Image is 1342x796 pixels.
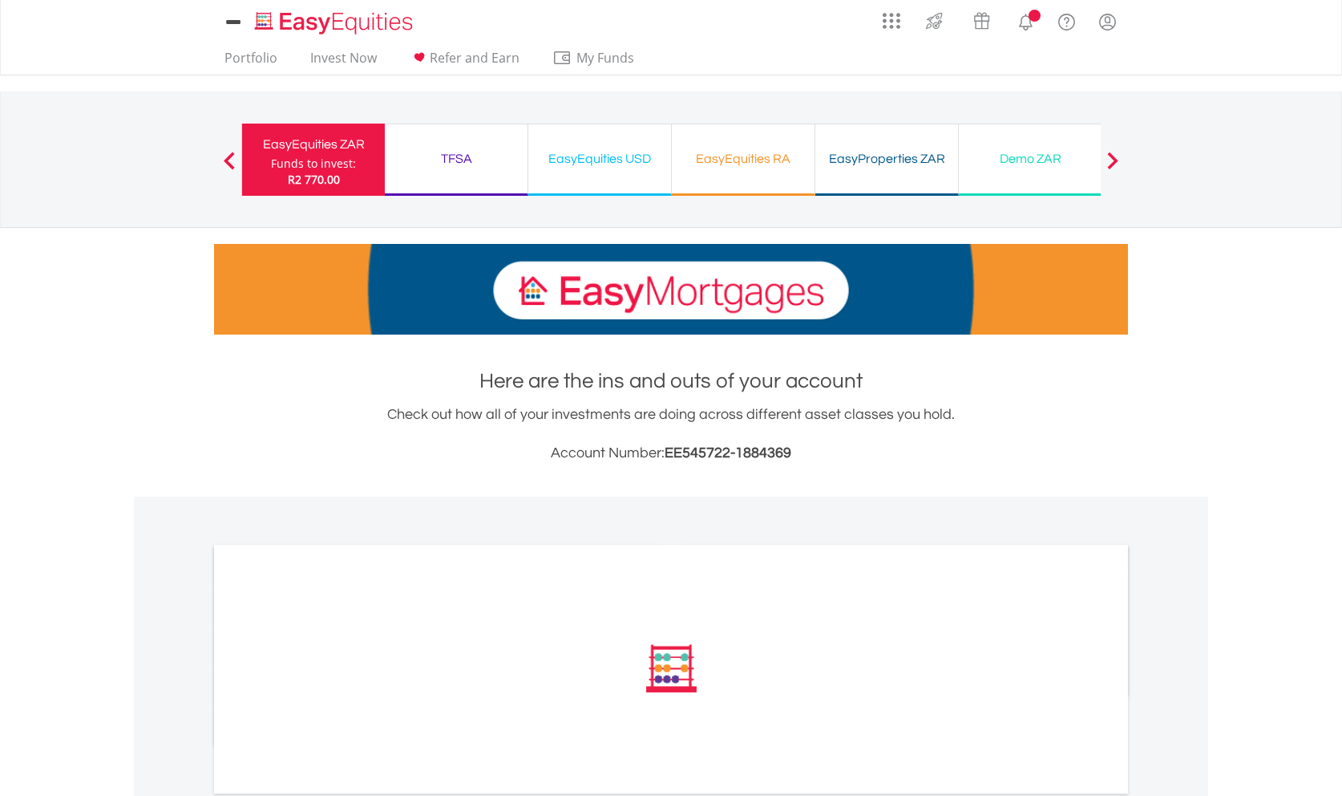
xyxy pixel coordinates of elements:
div: EasyEquities USD [538,148,661,170]
a: FAQ's and Support [1046,4,1087,36]
img: EasyMortage Promotion Banner [214,244,1128,335]
img: vouchers-v2.svg [968,8,995,34]
div: Check out how all of your investments are doing across different asset classes you hold. [214,404,1128,465]
div: EasyEquities RA [681,148,805,170]
button: Next [1097,160,1129,176]
h3: Account Number: [214,442,1128,465]
a: Portfolio [218,50,284,75]
a: Vouchers [958,4,1005,34]
a: Notifications [1005,4,1046,36]
div: EasyProperties ZAR [825,148,948,170]
div: Demo ZAR [968,148,1092,170]
a: My Profile [1087,4,1128,39]
div: Funds to invest: [271,156,356,172]
div: TFSA [394,148,518,170]
img: EasyEquities_Logo.png [252,10,419,36]
a: AppsGrid [872,4,911,30]
span: R2 770.00 [288,172,340,187]
span: My Funds [552,47,657,68]
a: Refer and Earn [403,50,526,75]
img: grid-menu-icon.svg [883,12,900,30]
a: Invest Now [304,50,383,75]
button: Previous [213,160,245,176]
h1: Here are the ins and outs of your account [214,367,1128,396]
a: Home page [249,4,419,36]
span: Refer and Earn [430,49,519,67]
span: EE545722-1884369 [665,445,791,461]
img: thrive-v2.svg [921,8,948,34]
div: EasyEquities ZAR [252,133,375,156]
